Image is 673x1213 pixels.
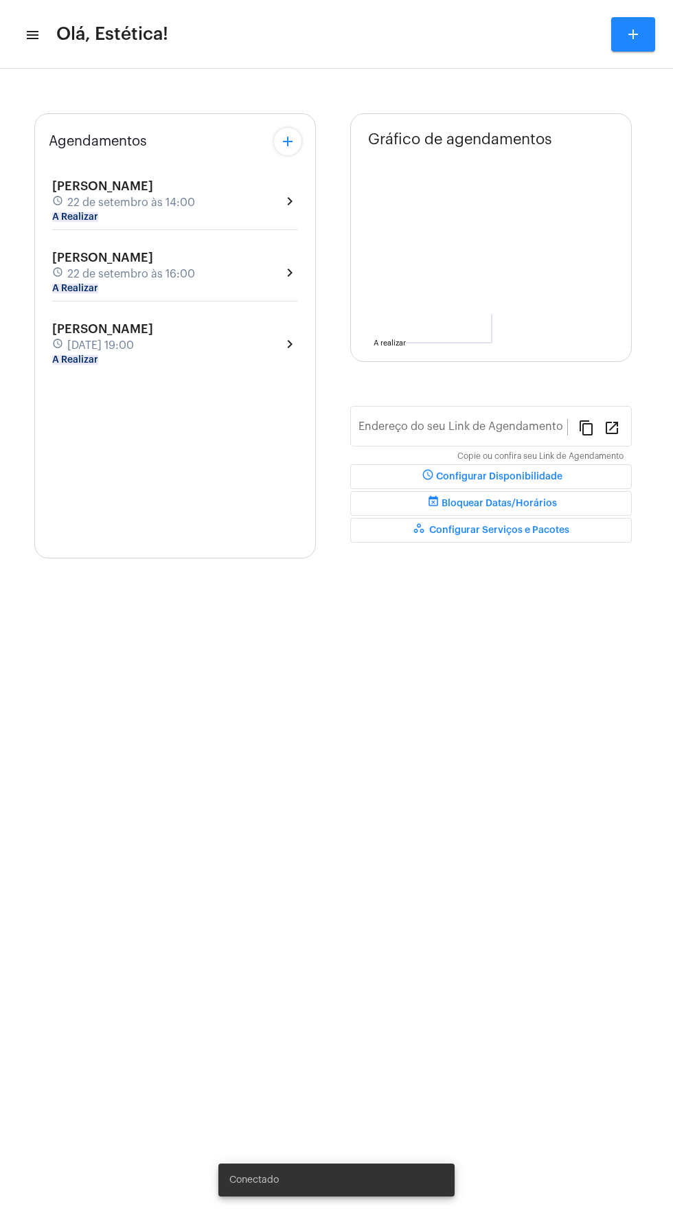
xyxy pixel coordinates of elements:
mat-chip: A Realizar [52,284,98,293]
mat-icon: chevron_right [282,193,298,209]
span: [PERSON_NAME] [52,180,153,192]
mat-icon: schedule [52,195,65,210]
mat-icon: open_in_new [604,419,620,435]
mat-icon: schedule [52,338,65,353]
span: Bloquear Datas/Horários [425,499,557,508]
mat-icon: event_busy [425,495,442,512]
text: A realizar [374,339,406,347]
span: 22 de setembro às 16:00 [67,268,195,280]
span: Configurar Serviços e Pacotes [413,525,569,535]
span: Agendamentos [49,134,147,149]
mat-icon: schedule [420,468,436,485]
button: Bloquear Datas/Horários [350,491,632,516]
span: Olá, Estética! [56,23,168,45]
span: Conectado [229,1173,279,1187]
mat-chip: A Realizar [52,212,98,222]
mat-icon: schedule [52,267,65,282]
span: [PERSON_NAME] [52,251,153,264]
span: Configurar Disponibilidade [420,472,562,481]
mat-hint: Copie ou confira seu Link de Agendamento [457,452,624,462]
mat-icon: chevron_right [282,336,298,352]
span: [PERSON_NAME] [52,323,153,335]
span: 22 de setembro às 14:00 [67,196,195,209]
span: [DATE] 19:00 [67,339,134,352]
span: Gráfico de agendamentos [368,131,552,148]
input: Link [358,423,567,435]
mat-icon: workspaces_outlined [413,522,429,539]
mat-chip: A Realizar [52,355,98,365]
mat-icon: content_copy [578,419,595,435]
button: Configurar Disponibilidade [350,464,632,489]
button: Configurar Serviços e Pacotes [350,518,632,543]
mat-icon: chevron_right [282,264,298,281]
mat-icon: sidenav icon [25,27,38,43]
mat-icon: add [625,26,641,43]
mat-icon: add [280,133,296,150]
